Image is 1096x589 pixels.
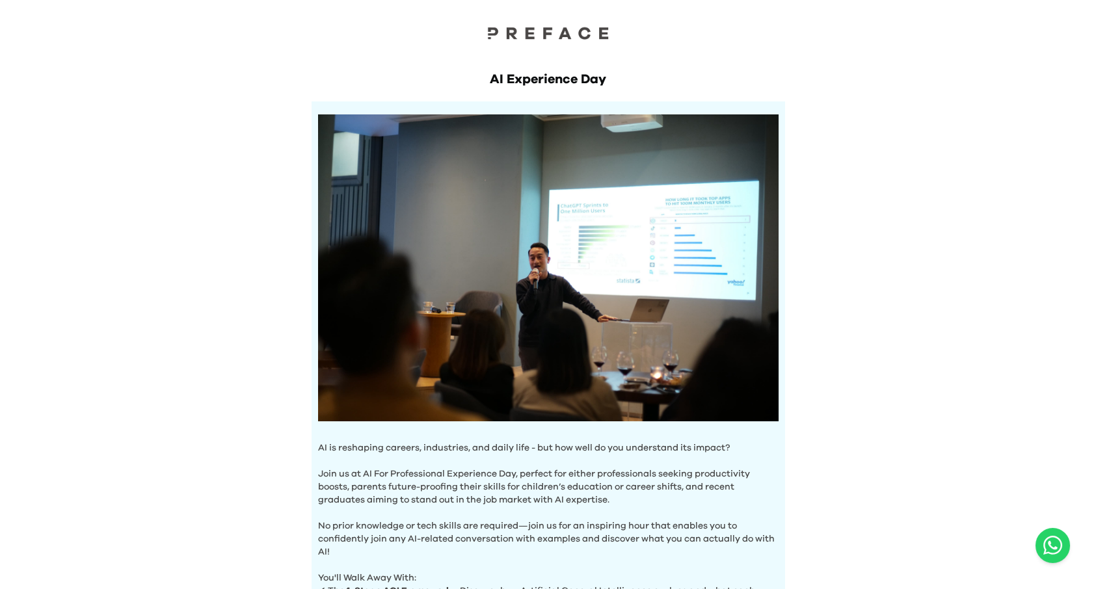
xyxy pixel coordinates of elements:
a: Chat with us on WhatsApp [1036,528,1070,563]
a: Preface Logo [483,26,613,44]
img: Preface Logo [483,26,613,40]
p: Join us at AI For Professional Experience Day, perfect for either professionals seeking productiv... [318,454,779,506]
p: No prior knowledge or tech skills are required—join us for an inspiring hour that enables you to ... [318,506,779,558]
button: Open WhatsApp chat [1036,528,1070,563]
h1: AI Experience Day [312,70,785,88]
img: Hero Image [318,114,779,421]
p: You'll Walk Away With: [318,558,779,584]
p: AI is reshaping careers, industries, and daily life - but how well do you understand its impact? [318,441,779,454]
